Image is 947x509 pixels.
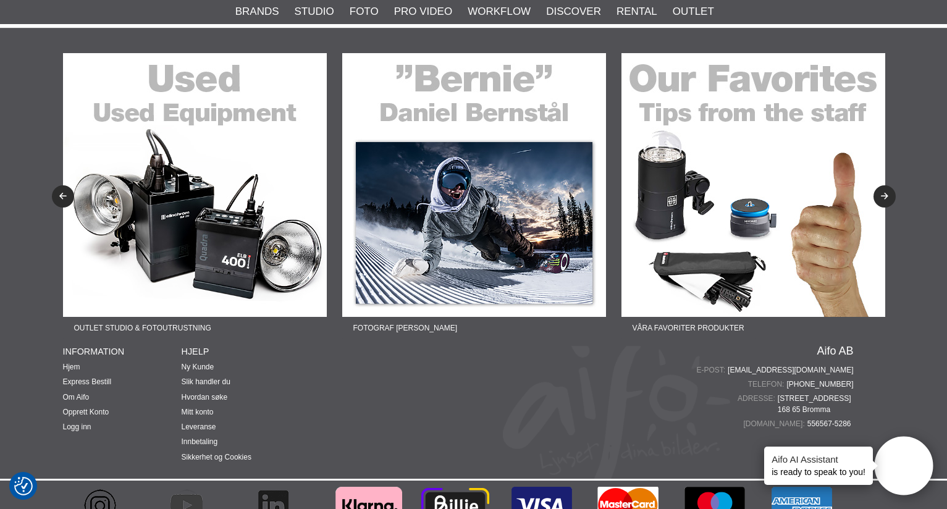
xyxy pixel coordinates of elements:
a: [PHONE_NUMBER] [786,379,853,390]
a: Pro Video [394,4,452,20]
h4: INFORMATION [63,345,182,358]
a: Om Aifo [63,393,90,402]
a: Discover [546,4,601,20]
span: Fotograf [PERSON_NAME] [342,317,468,339]
a: [EMAIL_ADDRESS][DOMAIN_NAME] [728,364,853,376]
span: [DOMAIN_NAME]: [743,418,807,429]
a: Rental [617,4,657,20]
span: 556567-5286 [807,418,854,429]
img: Ad:22-05F banner-sidfot-favorites.jpg [621,53,885,317]
span: Outlet Studio & Fotoutrustning [63,317,222,339]
h4: Aifo AI Assistant [772,453,865,466]
a: Ad:22-03F banner-sidfot-used.jpgOutlet Studio & Fotoutrustning [63,53,327,339]
a: Hvordan søke [182,393,228,402]
h4: HJELP [182,345,300,358]
button: Samtykkepreferanser [14,475,33,497]
a: Studio [295,4,334,20]
a: Foto [350,4,379,20]
a: Ad:22-04F banner-sidfot-bernie.jpgFotograf [PERSON_NAME] [342,53,606,339]
div: is ready to speak to you! [764,447,873,485]
a: Ny Kunde [182,363,214,371]
a: Mitt konto [182,408,214,416]
a: Workflow [468,4,531,20]
a: Express Bestill [63,377,112,386]
span: Telefon: [748,379,787,390]
button: Previous [52,185,74,208]
a: Slik handler du [182,377,230,386]
span: [STREET_ADDRESS] 168 65 Bromma [778,393,854,415]
img: Ad:22-04F banner-sidfot-bernie.jpg [342,53,606,317]
a: Hjem [63,363,80,371]
a: Ad:22-05F banner-sidfot-favorites.jpgVåra favoriter produkter [621,53,885,339]
span: E-post: [696,364,728,376]
img: Ad:22-03F banner-sidfot-used.jpg [63,53,327,317]
span: Våra favoriter produkter [621,317,755,339]
a: Logg inn [63,423,91,431]
a: Opprett Konto [63,408,109,416]
a: Leveranse [182,423,216,431]
a: Aifo AB [817,345,853,356]
a: Brands [235,4,279,20]
span: Adresse: [738,393,778,404]
a: Outlet [673,4,714,20]
img: Revisit consent button [14,477,33,495]
a: Innbetaling [182,437,218,446]
a: Sikkerhet og Cookies [182,453,251,461]
button: Next [873,185,896,208]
